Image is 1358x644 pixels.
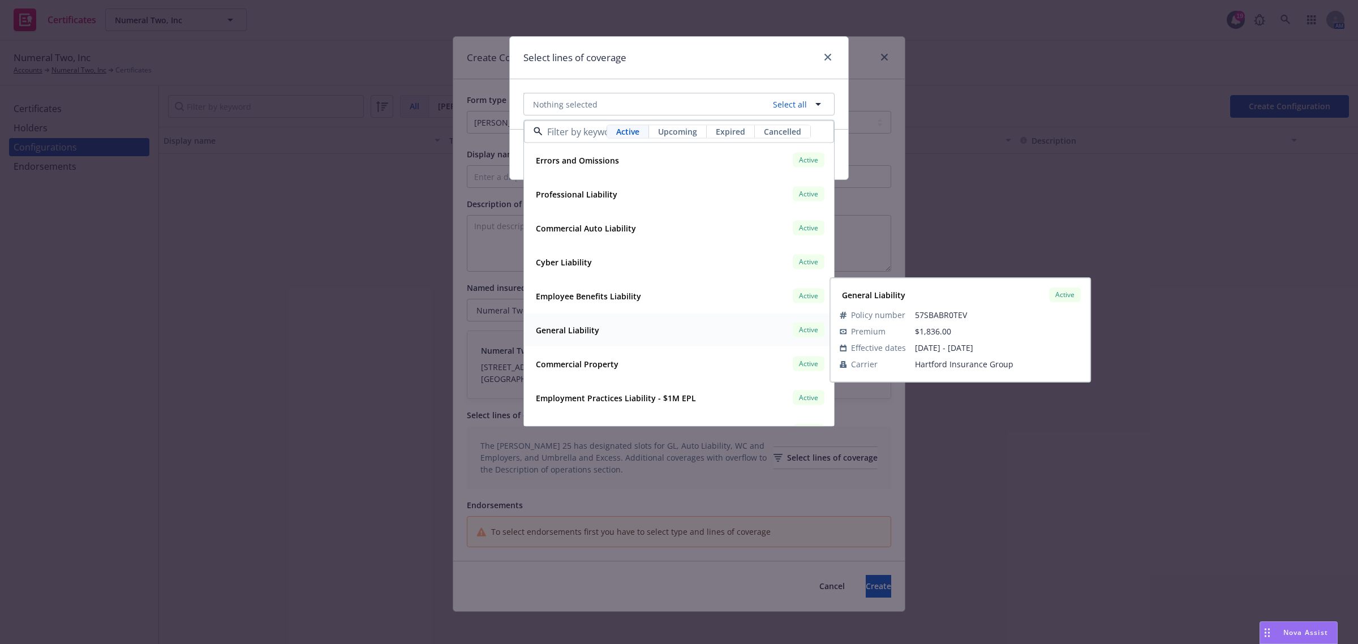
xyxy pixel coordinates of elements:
span: Expired [716,126,745,138]
span: Active [1054,290,1076,300]
span: Active [797,291,820,301]
span: Active [797,359,820,369]
span: Hartford Insurance Group [915,358,1081,370]
span: Active [797,223,820,233]
span: [DATE] - [DATE] [915,342,1081,354]
strong: General Liability [842,290,905,300]
button: Nothing selectedSelect all [523,93,835,115]
strong: Commercial Auto Liability [536,222,636,233]
span: Nova Assist [1283,628,1328,637]
h1: Select lines of coverage [523,50,626,65]
strong: Professional Liability [536,188,617,199]
a: Select all [768,98,807,110]
span: Active [616,126,639,138]
span: 57SBABR0TEV [915,309,1081,321]
span: Carrier [851,358,878,370]
strong: Cyber Liability [536,256,592,267]
span: Effective dates [851,342,906,354]
span: Active [797,257,820,267]
strong: Employee Benefits Liability [536,290,641,301]
span: Active [797,189,820,199]
input: Filter by keyword [543,125,607,139]
strong: Errors and Omissions [536,154,619,165]
div: Drag to move [1260,622,1274,643]
span: Active [797,155,820,165]
a: close [821,50,835,64]
span: Premium [851,325,886,337]
strong: Employment Practices Liability - $1M EPL [536,392,696,403]
button: Nova Assist [1260,621,1338,644]
span: $1,836.00 [915,326,951,337]
span: Upcoming [658,126,697,138]
span: Active [797,393,820,403]
span: Policy number [851,309,905,321]
strong: Commercial Property [536,358,618,369]
strong: General Liability [536,324,599,335]
span: Nothing selected [533,98,598,110]
span: Active [797,325,820,335]
span: Cancelled [764,126,801,138]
